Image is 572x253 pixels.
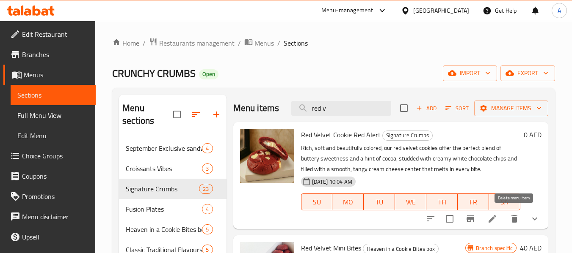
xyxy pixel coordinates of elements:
span: 23 [199,185,212,193]
span: import [450,68,490,79]
div: Menu-management [321,5,373,16]
button: WE [395,193,426,210]
span: Fusion Plates [126,204,202,214]
span: TH [430,196,454,208]
a: Choice Groups [3,146,96,166]
div: September Exclusive sandwiches4 [119,138,226,158]
li: / [143,38,146,48]
span: Sort items [440,102,474,115]
span: Select all sections [168,106,186,123]
div: Signature Crumbs23 [119,179,226,199]
span: WE [398,196,423,208]
button: TH [426,193,458,210]
a: Home [112,38,139,48]
a: Promotions [3,186,96,207]
button: sort-choices [420,209,441,229]
a: Coupons [3,166,96,186]
span: 4 [202,144,212,152]
button: import [443,65,497,81]
div: Signature Crumbs [382,131,433,141]
span: Sort [445,103,469,113]
button: FR [458,193,489,210]
span: SU [305,196,329,208]
button: Add section [206,104,227,125]
button: Sort [443,102,471,115]
h2: Menu items [233,102,279,114]
span: September Exclusive sandwiches [126,143,202,153]
a: Menu disclaimer [3,207,96,227]
button: show more [525,209,545,229]
span: Full Menu View [17,110,89,120]
span: TU [367,196,392,208]
span: Signature Crumbs [383,131,432,140]
div: items [202,204,213,214]
span: Open [199,71,218,78]
span: MO [336,196,360,208]
span: Manage items [481,103,542,114]
span: Add [415,103,438,113]
div: items [199,184,213,194]
span: CRUNCHY CRUMBS [112,64,196,83]
button: delete [504,209,525,229]
span: Branches [22,49,89,60]
button: MO [332,193,364,210]
span: Signature Crumbs [126,184,199,194]
a: Menus [3,65,96,85]
span: Menus [24,70,89,80]
span: Promotions [22,191,89,201]
a: Edit Menu [11,125,96,146]
span: Menu disclaimer [22,212,89,222]
a: Full Menu View [11,105,96,125]
h2: Menu sections [122,102,173,127]
a: Upsell [3,227,96,247]
span: Red Velvet Cookie Red Alert [301,128,381,141]
span: Choice Groups [22,151,89,161]
img: Red Velvet Cookie Red Alert [240,129,294,183]
span: export [507,68,548,79]
span: Sections [284,38,308,48]
a: Menus [244,38,274,49]
span: Restaurants management [159,38,235,48]
span: Croissants Vibes [126,163,202,174]
button: Branch-specific-item [460,209,481,229]
span: 4 [202,205,212,213]
div: items [202,163,213,174]
span: Heaven in a Cookie Bites box [126,224,202,234]
div: [GEOGRAPHIC_DATA] [413,6,469,15]
span: SA [492,196,517,208]
button: TU [364,193,395,210]
div: Heaven in a Cookie Bites box5 [119,219,226,239]
span: Coupons [22,171,89,181]
nav: breadcrumb [112,38,555,49]
span: [DATE] 10:04 AM [309,178,356,186]
span: FR [461,196,486,208]
a: Restaurants management [149,38,235,49]
li: / [238,38,241,48]
button: SU [301,193,333,210]
div: items [202,224,213,234]
button: SA [489,193,520,210]
span: A [558,6,561,15]
span: 3 [202,165,212,173]
button: Add [413,102,440,115]
span: Edit Restaurant [22,29,89,39]
a: Branches [3,44,96,65]
span: Sort sections [186,104,206,125]
a: Edit Restaurant [3,24,96,44]
span: 5 [202,226,212,234]
div: Fusion Plates4 [119,199,226,219]
p: Rich, soft and beautifully colored, our red velvet cookies offer the perfect blend of buttery swe... [301,143,520,174]
span: Add item [413,102,440,115]
svg: Show Choices [530,214,540,224]
span: Upsell [22,232,89,242]
span: Edit Menu [17,131,89,141]
span: Branch specific [473,244,516,252]
div: items [202,143,213,153]
div: Open [199,69,218,79]
a: Sections [11,85,96,105]
input: search [291,101,391,116]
